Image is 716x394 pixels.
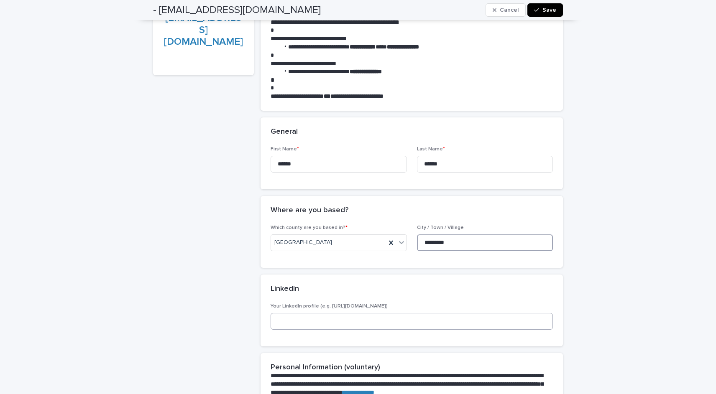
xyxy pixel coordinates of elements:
h2: LinkedIn [271,285,299,294]
span: Which county are you based in? [271,225,348,230]
span: Your LinkedIn profile (e.g. [URL][DOMAIN_NAME]) [271,304,388,309]
button: Save [527,3,563,17]
h2: - [EMAIL_ADDRESS][DOMAIN_NAME] [153,4,321,16]
h2: Personal Information (voluntary) [271,363,380,372]
span: First Name [271,147,299,152]
span: [GEOGRAPHIC_DATA] [274,238,332,247]
span: Save [542,7,556,13]
a: [EMAIL_ADDRESS][DOMAIN_NAME] [164,13,243,47]
span: Cancel [500,7,519,13]
span: Last Name [417,147,445,152]
span: City / Town / Village [417,225,464,230]
h2: Where are you based? [271,206,348,215]
button: Cancel [486,3,526,17]
h2: General [271,127,298,137]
